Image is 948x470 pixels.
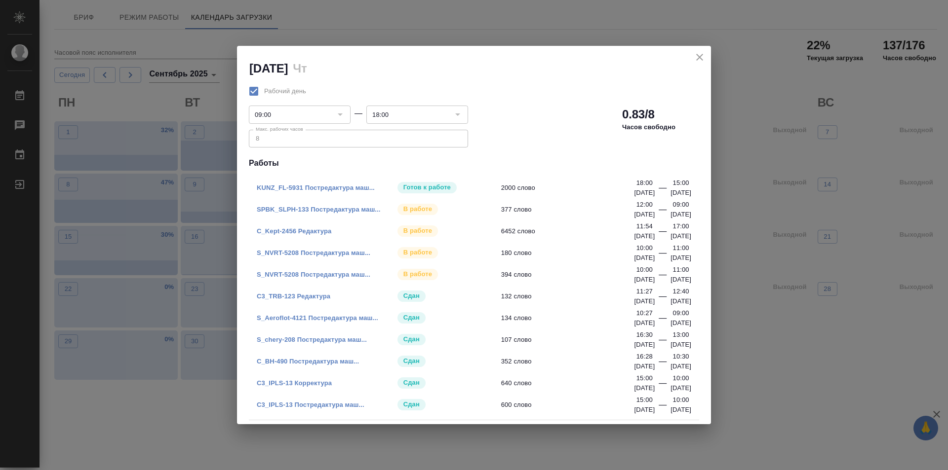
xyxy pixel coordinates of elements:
[403,182,451,192] p: Готов к работе
[634,210,655,219] p: [DATE]
[634,405,655,415] p: [DATE]
[257,271,370,278] a: S_NVRT-5208 Постредактура маш...
[673,373,689,383] p: 10:00
[501,270,641,280] span: 394 слово
[634,253,655,263] p: [DATE]
[622,122,675,132] p: Часов свободно
[659,290,667,306] div: —
[659,269,667,285] div: —
[659,377,667,393] div: —
[636,308,653,318] p: 10:27
[659,182,667,198] div: —
[673,265,689,275] p: 11:00
[671,383,691,393] p: [DATE]
[501,313,641,323] span: 134 слово
[501,400,641,410] span: 600 слово
[636,395,653,405] p: 15:00
[659,225,667,241] div: —
[636,265,653,275] p: 10:00
[673,200,689,210] p: 09:00
[671,231,691,241] p: [DATE]
[634,275,655,285] p: [DATE]
[501,248,641,258] span: 180 слово
[659,247,667,263] div: —
[659,334,667,350] div: —
[659,356,667,371] div: —
[673,221,689,231] p: 17:00
[636,200,653,210] p: 12:00
[403,334,420,344] p: Сдан
[659,399,667,415] div: —
[671,296,691,306] p: [DATE]
[659,312,667,328] div: —
[636,330,653,340] p: 16:30
[622,107,655,122] h2: 0.83/8
[673,243,689,253] p: 11:00
[671,405,691,415] p: [DATE]
[636,243,653,253] p: 10:00
[501,357,641,366] span: 352 слово
[636,287,653,296] p: 11:27
[671,188,691,198] p: [DATE]
[264,86,306,96] span: Рабочий день
[403,313,420,323] p: Сдан
[659,204,667,219] div: —
[634,340,655,350] p: [DATE]
[671,253,691,263] p: [DATE]
[403,248,432,257] p: В работе
[634,383,655,393] p: [DATE]
[403,399,420,409] p: Сдан
[634,362,655,371] p: [DATE]
[673,330,689,340] p: 13:00
[501,291,641,301] span: 132 слово
[501,335,641,345] span: 107 слово
[403,356,420,366] p: Сдан
[355,108,362,119] div: —
[501,226,641,236] span: 6452 слово
[636,178,653,188] p: 18:00
[671,318,691,328] p: [DATE]
[257,227,331,235] a: C_Kept-2456 Редактура
[673,352,689,362] p: 10:30
[501,183,641,193] span: 2000 слово
[673,308,689,318] p: 09:00
[403,269,432,279] p: В работе
[257,292,330,300] a: C3_TRB-123 Редактура
[634,231,655,241] p: [DATE]
[257,358,359,365] a: C_BH-490 Постредактура маш...
[636,221,653,231] p: 11:54
[249,62,288,75] h2: [DATE]
[673,178,689,188] p: 15:00
[634,318,655,328] p: [DATE]
[403,291,420,301] p: Сдан
[403,378,420,388] p: Сдан
[692,50,707,65] button: close
[501,205,641,215] span: 377 слово
[671,210,691,219] p: [DATE]
[257,184,375,191] a: KUNZ_FL-5931 Постредактура маш...
[634,188,655,198] p: [DATE]
[673,395,689,405] p: 10:00
[257,401,364,408] a: C3_IPLS-13 Постредактура маш...
[293,62,307,75] h2: Чт
[634,296,655,306] p: [DATE]
[673,287,689,296] p: 12:40
[636,352,653,362] p: 16:28
[257,379,332,387] a: C3_IPLS-13 Корректура
[671,362,691,371] p: [DATE]
[257,249,370,256] a: S_NVRT-5208 Постредактура маш...
[257,336,367,343] a: S_chery-208 Постредактура маш...
[403,204,432,214] p: В работе
[257,206,381,213] a: SPBK_SLPH-133 Постредактура маш...
[257,314,378,322] a: S_Aeroflot-4121 Постредактура маш...
[671,275,691,285] p: [DATE]
[501,378,641,388] span: 640 слово
[249,157,699,169] h4: Работы
[636,373,653,383] p: 15:00
[671,340,691,350] p: [DATE]
[403,226,432,236] p: В работе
